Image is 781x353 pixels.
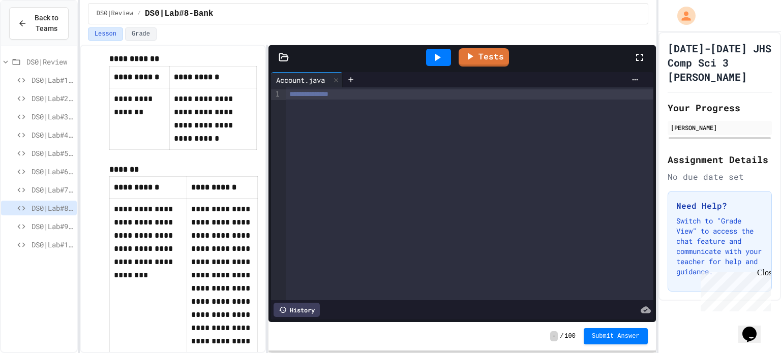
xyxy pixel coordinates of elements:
[274,303,320,317] div: History
[564,332,576,340] span: 100
[32,111,73,122] span: DS0|Lab#3-Largest Time Denominations
[459,48,509,67] a: Tests
[668,41,772,84] h1: [DATE]-[DATE] JHS Comp Sci 3 [PERSON_NAME]
[671,123,769,132] div: [PERSON_NAME]
[9,7,69,40] button: Back to Teams
[137,10,141,18] span: /
[584,328,648,344] button: Submit Answer
[668,101,772,115] h2: Your Progress
[271,75,330,85] div: Account.java
[738,312,771,343] iframe: chat widget
[676,216,763,277] p: Switch to "Grade View" to access the chat feature and communicate with your teacher for help and ...
[33,13,60,34] span: Back to Teams
[668,152,772,167] h2: Assignment Details
[32,148,73,158] span: DS0|Lab#5-Remove All In Range
[32,239,73,250] span: DS0|Lab#10-Is Solvable
[32,130,73,140] span: DS0|Lab#4-Balanced
[32,221,73,232] span: DS0|Lab#9-Factorial
[125,27,157,41] button: Grade
[271,72,343,87] div: Account.java
[32,93,73,104] span: DS0|Lab#2-Increasing Neighbors
[32,203,73,213] span: DS0|Lab#8-Bank
[667,4,698,27] div: My Account
[32,184,73,195] span: DS0|Lab#7-Sale
[88,27,123,41] button: Lesson
[4,4,70,65] div: Chat with us now!Close
[97,10,133,18] span: DS0|Review
[697,268,771,311] iframe: chat widget
[668,171,772,183] div: No due date set
[271,89,281,100] div: 1
[32,166,73,177] span: DS0|Lab#6-ListMagicStrings
[145,8,213,20] span: DS0|Lab#8-Bank
[550,331,558,341] span: -
[560,332,563,340] span: /
[592,332,640,340] span: Submit Answer
[26,56,73,67] span: DS0|Review
[32,75,73,85] span: DS0|Lab#1-Duplicate Count
[676,200,763,212] h3: Need Help?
